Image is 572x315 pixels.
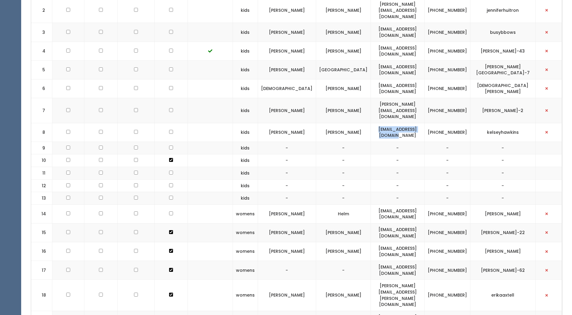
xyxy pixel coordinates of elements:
td: - [316,261,371,280]
td: [PERSON_NAME]-22 [470,223,535,242]
td: [PERSON_NAME] [258,98,316,123]
td: 17 [31,261,52,280]
td: [PHONE_NUMBER] [424,261,470,280]
td: [PHONE_NUMBER] [424,79,470,98]
td: - [258,192,316,205]
td: [PERSON_NAME] [258,23,316,42]
td: [PERSON_NAME] [316,280,371,311]
td: - [424,142,470,154]
td: [DEMOGRAPHIC_DATA][PERSON_NAME] [470,79,535,98]
td: - [470,142,535,154]
td: - [316,154,371,167]
td: - [371,192,425,205]
td: [PHONE_NUMBER] [424,280,470,311]
td: womens [233,261,258,280]
td: - [371,179,425,192]
td: 6 [31,79,52,98]
td: [PERSON_NAME][GEOGRAPHIC_DATA]-7 [470,60,535,79]
td: [PHONE_NUMBER] [424,204,470,223]
td: [EMAIL_ADDRESS][DOMAIN_NAME] [371,261,425,280]
td: - [316,192,371,205]
td: kids [233,154,258,167]
td: [PERSON_NAME] [316,42,371,60]
td: [PERSON_NAME] [258,204,316,223]
td: - [316,167,371,180]
td: [PERSON_NAME] [258,242,316,261]
td: [EMAIL_ADDRESS][DOMAIN_NAME] [371,60,425,79]
td: 11 [31,167,52,180]
td: Helm [316,204,371,223]
td: [PERSON_NAME][EMAIL_ADDRESS][DOMAIN_NAME] [371,98,425,123]
td: [PERSON_NAME] [316,23,371,42]
td: 8 [31,123,52,142]
td: [EMAIL_ADDRESS][DOMAIN_NAME] [371,223,425,242]
td: kids [233,23,258,42]
td: kids [233,42,258,60]
td: - [470,179,535,192]
td: womens [233,204,258,223]
td: [PERSON_NAME] [316,98,371,123]
td: erikaaxtell [470,280,535,311]
td: womens [233,242,258,261]
td: [PERSON_NAME] [316,79,371,98]
td: - [424,167,470,180]
td: [PHONE_NUMBER] [424,242,470,261]
td: busybbows [470,23,535,42]
td: [PHONE_NUMBER] [424,42,470,60]
td: [PERSON_NAME] [470,242,535,261]
td: [EMAIL_ADDRESS][DOMAIN_NAME] [371,42,425,60]
td: 15 [31,223,52,242]
td: 9 [31,142,52,154]
td: [EMAIL_ADDRESS][DOMAIN_NAME] [371,204,425,223]
td: 18 [31,280,52,311]
td: [PHONE_NUMBER] [424,23,470,42]
td: [PERSON_NAME]-2 [470,98,535,123]
td: [PERSON_NAME] [258,60,316,79]
td: [PERSON_NAME] [258,223,316,242]
td: - [371,154,425,167]
td: - [470,167,535,180]
td: [PERSON_NAME] [316,123,371,142]
td: 12 [31,179,52,192]
td: 10 [31,154,52,167]
td: 4 [31,42,52,60]
td: kelseyhawkins [470,123,535,142]
td: kids [233,79,258,98]
td: - [470,154,535,167]
td: - [258,167,316,180]
td: 16 [31,242,52,261]
td: - [371,167,425,180]
td: - [258,261,316,280]
td: [PERSON_NAME]-62 [470,261,535,280]
td: [EMAIL_ADDRESS][DOMAIN_NAME] [371,123,425,142]
td: [PHONE_NUMBER] [424,98,470,123]
td: kids [233,60,258,79]
td: [PHONE_NUMBER] [424,123,470,142]
td: - [424,192,470,205]
td: kids [233,98,258,123]
td: 13 [31,192,52,205]
td: - [258,142,316,154]
td: [EMAIL_ADDRESS][DOMAIN_NAME] [371,23,425,42]
td: kids [233,192,258,205]
td: [PERSON_NAME] [470,204,535,223]
td: [EMAIL_ADDRESS][DOMAIN_NAME] [371,242,425,261]
td: - [424,154,470,167]
td: womens [233,280,258,311]
td: [PHONE_NUMBER] [424,60,470,79]
td: - [258,154,316,167]
td: - [316,142,371,154]
td: 14 [31,204,52,223]
td: [PERSON_NAME] [316,242,371,261]
td: [PERSON_NAME]-43 [470,42,535,60]
td: [PERSON_NAME] [316,223,371,242]
td: 3 [31,23,52,42]
td: 7 [31,98,52,123]
td: kids [233,179,258,192]
td: [EMAIL_ADDRESS][DOMAIN_NAME] [371,79,425,98]
td: - [424,179,470,192]
td: kids [233,142,258,154]
td: - [258,179,316,192]
td: [PERSON_NAME][EMAIL_ADDRESS][PERSON_NAME][DOMAIN_NAME] [371,280,425,311]
td: - [371,142,425,154]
